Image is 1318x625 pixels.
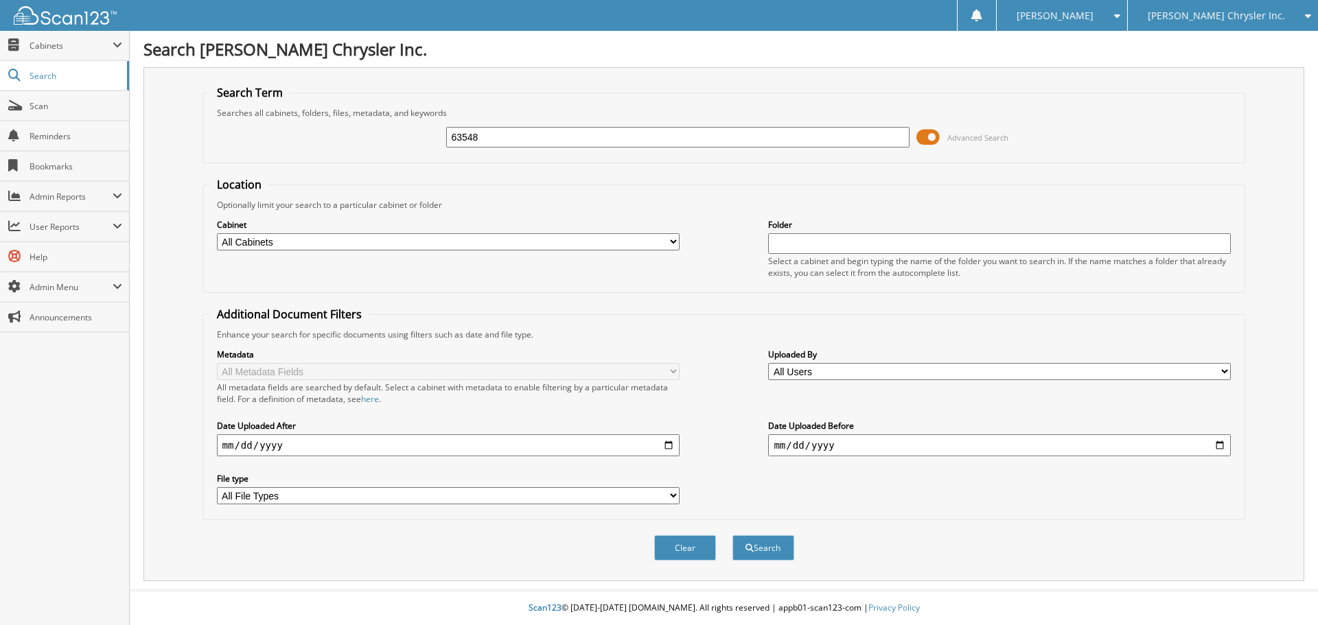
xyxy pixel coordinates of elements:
[14,6,117,25] img: scan123-logo-white.svg
[654,535,716,561] button: Clear
[768,420,1231,432] label: Date Uploaded Before
[210,199,1238,211] div: Optionally limit your search to a particular cabinet or folder
[30,191,113,202] span: Admin Reports
[30,221,113,233] span: User Reports
[947,132,1008,143] span: Advanced Search
[30,70,120,82] span: Search
[732,535,794,561] button: Search
[30,130,122,142] span: Reminders
[217,349,680,360] label: Metadata
[210,107,1238,119] div: Searches all cabinets, folders, files, metadata, and keywords
[30,100,122,112] span: Scan
[30,311,122,323] span: Announcements
[768,349,1231,360] label: Uploaded By
[217,434,680,456] input: start
[1017,12,1094,20] span: [PERSON_NAME]
[768,255,1231,279] div: Select a cabinet and begin typing the name of the folder you want to search in. If the name match...
[768,219,1231,231] label: Folder
[30,161,122,172] span: Bookmarks
[30,251,122,263] span: Help
[210,85,290,100] legend: Search Term
[130,591,1318,625] div: © [DATE]-[DATE] [DOMAIN_NAME]. All rights reserved | appb01-scan123-com |
[210,177,268,192] legend: Location
[361,393,379,405] a: here
[768,434,1231,456] input: end
[30,281,113,293] span: Admin Menu
[217,219,680,231] label: Cabinet
[217,473,680,484] label: File type
[217,420,680,432] label: Date Uploaded After
[529,602,562,613] span: Scan123
[217,381,680,405] div: All metadata fields are searched by default. Select a cabinet with metadata to enable filtering b...
[143,38,1304,60] h1: Search [PERSON_NAME] Chrysler Inc.
[210,307,369,322] legend: Additional Document Filters
[30,40,113,51] span: Cabinets
[210,329,1238,340] div: Enhance your search for specific documents using filters such as date and file type.
[1148,12,1285,20] span: [PERSON_NAME] Chrysler Inc.
[868,602,920,613] a: Privacy Policy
